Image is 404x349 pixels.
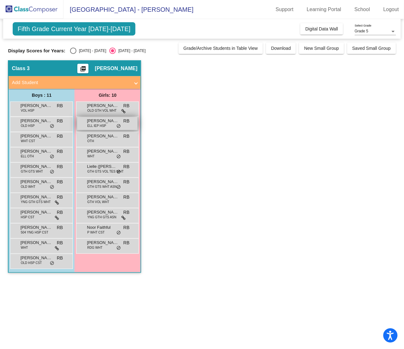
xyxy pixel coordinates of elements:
[87,148,119,155] span: [PERSON_NAME]
[87,133,119,139] span: [PERSON_NAME]
[21,123,35,128] span: OLD HSP
[123,102,129,109] span: RB
[57,194,63,201] span: RB
[87,184,117,189] span: GTH GTS WHT ASN
[305,26,338,31] span: Digital Data Wall
[50,261,54,266] span: do_not_disturb_alt
[57,118,63,124] span: RB
[123,240,129,246] span: RB
[299,43,344,54] button: New Small Group
[87,194,119,200] span: [PERSON_NAME]
[63,4,193,15] span: [GEOGRAPHIC_DATA] - [PERSON_NAME]
[355,29,368,33] span: Grade 5
[302,4,347,15] a: Learning Portal
[123,194,129,201] span: RB
[57,224,63,231] span: RB
[87,209,119,215] span: [PERSON_NAME]
[123,179,129,185] span: RB
[123,118,129,124] span: RB
[347,43,396,54] button: Saved Small Group
[20,118,52,124] span: [PERSON_NAME]
[20,194,52,200] span: [PERSON_NAME]
[57,163,63,170] span: RB
[87,123,106,128] span: ELL IEP HSP
[21,260,42,265] span: OLD HSP CST
[20,163,52,170] span: [PERSON_NAME]
[123,209,129,216] span: RB
[21,139,35,143] span: WHT CST
[57,148,63,155] span: RB
[21,215,34,220] span: HSP CST
[12,65,29,72] span: Class 3
[87,200,109,204] span: GTH VOL WHT
[70,48,146,54] mat-radio-group: Select an option
[57,102,63,109] span: RB
[179,43,263,54] button: Grade/Archive Students in Table View
[79,66,87,75] mat-icon: picture_as_pdf
[57,133,63,140] span: RB
[20,179,52,185] span: [PERSON_NAME]
[12,79,130,86] mat-panel-title: Add Student
[50,185,54,190] span: do_not_disturb_alt
[300,23,343,35] button: Digital Data Wall
[87,224,119,231] span: Noor Faithful
[116,246,121,251] span: do_not_disturb_alt
[116,124,121,129] span: do_not_disturb_alt
[57,255,63,261] span: RB
[21,230,48,235] span: 504 YNG HSP CST
[20,255,52,261] span: [PERSON_NAME]
[20,102,52,109] span: [PERSON_NAME]
[21,200,50,204] span: YNG GTH GTS WHT
[76,48,106,54] div: [DATE] - [DATE]
[8,48,65,54] span: Display Scores for Years:
[87,163,119,170] span: Lielle ([PERSON_NAME]) [PERSON_NAME]
[87,169,123,174] span: GTH GTS VOL TES WHT
[266,43,296,54] button: Download
[87,102,119,109] span: [PERSON_NAME]
[57,179,63,185] span: RB
[87,245,102,250] span: RDG WHT
[352,46,391,51] span: Saved Small Group
[21,245,28,250] span: WHT
[20,133,52,139] span: [PERSON_NAME] [PERSON_NAME]
[116,154,121,159] span: do_not_disturb_alt
[20,209,52,215] span: [PERSON_NAME]
[57,209,63,216] span: RB
[20,148,52,155] span: [PERSON_NAME]
[21,154,34,159] span: ELL OTH
[95,65,137,72] span: [PERSON_NAME]
[116,185,121,190] span: do_not_disturb_alt
[378,4,404,15] a: Logout
[123,148,129,155] span: RB
[77,64,88,73] button: Print Students Details
[75,89,140,102] div: Girls: 10
[20,240,52,246] span: [PERSON_NAME] [PERSON_NAME]
[57,240,63,246] span: RB
[304,46,339,51] span: New Small Group
[9,89,75,102] div: Boys : 11
[50,154,54,159] span: do_not_disturb_alt
[87,108,116,113] span: OLD GTH VOL WHT
[123,133,129,140] span: RB
[50,124,54,129] span: do_not_disturb_alt
[349,4,375,15] a: School
[87,215,116,220] span: YNG GTH GTS ASN
[184,46,258,51] span: Grade/Archive Students in Table View
[123,163,129,170] span: RB
[116,48,146,54] div: [DATE] - [DATE]
[116,169,121,174] span: do_not_disturb_alt
[87,139,94,143] span: OTH
[87,230,105,235] span: P WHT CST
[271,4,299,15] a: Support
[50,169,54,174] span: do_not_disturb_alt
[20,224,52,231] span: [PERSON_NAME]
[87,240,119,246] span: [PERSON_NAME]
[87,179,119,185] span: [PERSON_NAME]
[116,230,121,235] span: do_not_disturb_alt
[13,22,135,36] span: Fifth Grade Current Year [DATE]-[DATE]
[21,169,43,174] span: GTH GTS WHT
[271,46,291,51] span: Download
[87,118,119,124] span: [PERSON_NAME] ([PERSON_NAME]) [PERSON_NAME]
[87,154,94,159] span: WHT
[123,224,129,231] span: RB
